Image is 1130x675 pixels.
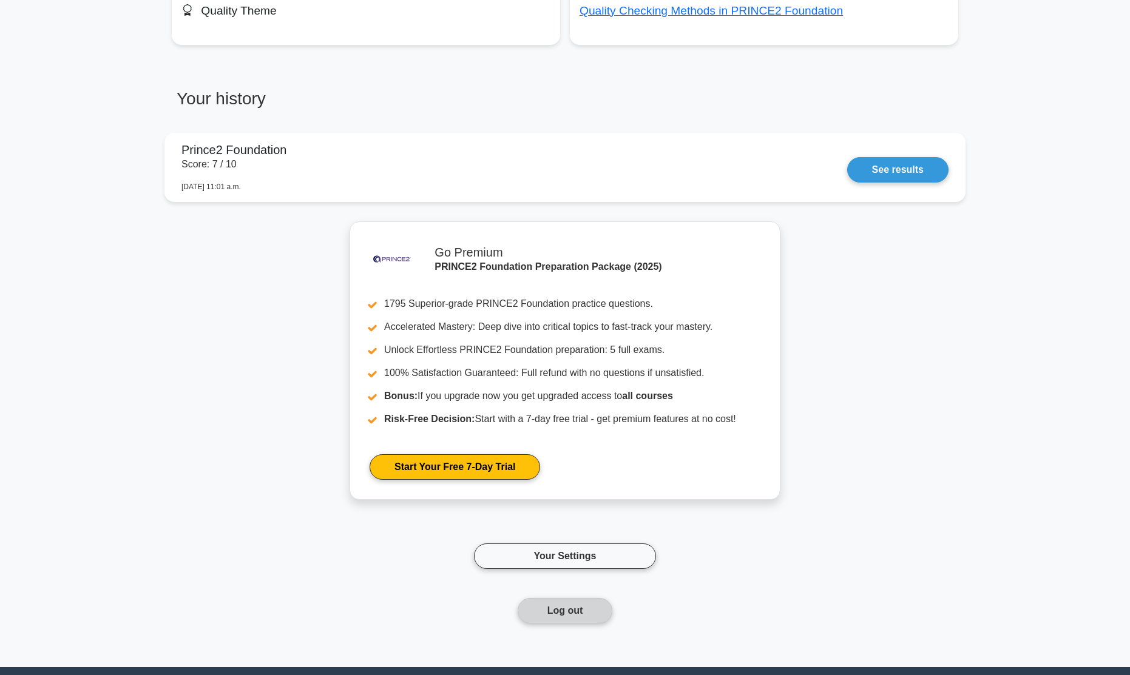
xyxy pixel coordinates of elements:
button: Log out [518,598,613,623]
a: See results [847,157,949,183]
div: Quality Theme [181,1,550,21]
a: Start Your Free 7-Day Trial [370,454,540,480]
a: Your Settings [474,543,656,569]
a: Quality Checking Methods in PRINCE2 Foundation [580,4,843,17]
h3: Your history [172,89,558,119]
